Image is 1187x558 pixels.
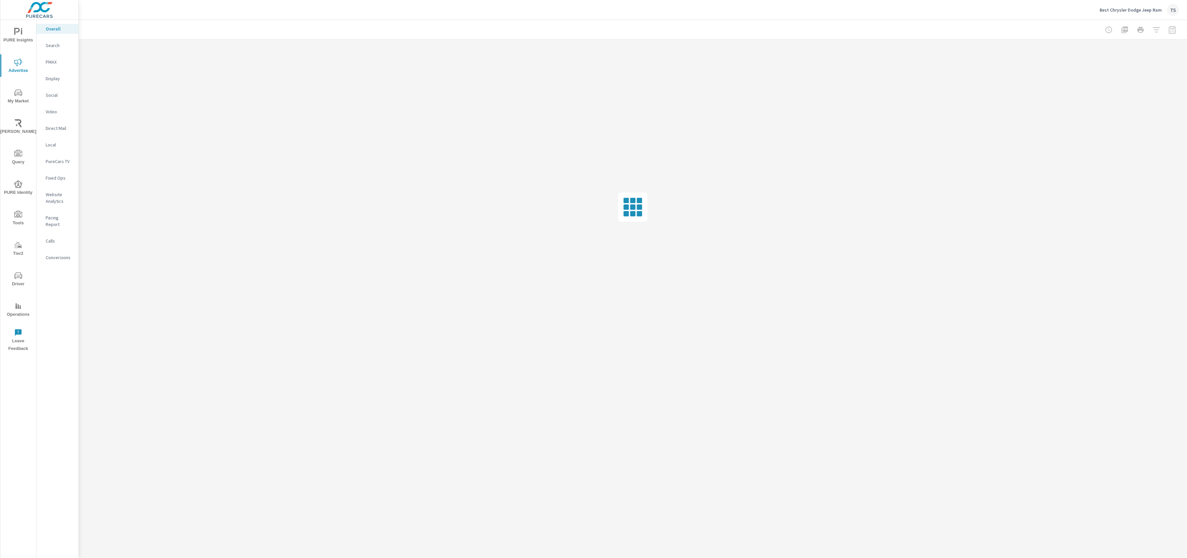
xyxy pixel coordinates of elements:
[46,254,73,261] p: Conversions
[2,150,34,166] span: Query
[46,75,73,82] p: Display
[36,40,78,50] div: Search
[36,57,78,67] div: PMAX
[46,26,73,32] p: Overall
[36,140,78,150] div: Local
[36,123,78,133] div: Direct Mail
[36,213,78,229] div: Pacing Report
[46,125,73,132] p: Direct Mail
[46,214,73,228] p: Pacing Report
[2,329,34,353] span: Leave Feedback
[2,302,34,318] span: Operations
[36,252,78,262] div: Conversions
[46,42,73,49] p: Search
[2,180,34,196] span: PURE Identity
[2,58,34,75] span: Advertise
[36,236,78,246] div: Calls
[0,20,36,355] div: nav menu
[46,175,73,181] p: Fixed Ops
[46,59,73,65] p: PMAX
[36,24,78,34] div: Overall
[46,141,73,148] p: Local
[46,108,73,115] p: Video
[1100,7,1162,13] p: Best Chrysler Dodge Jeep Ram
[1167,4,1179,16] div: TS
[36,173,78,183] div: Fixed Ops
[2,28,34,44] span: PURE Insights
[36,74,78,84] div: Display
[46,238,73,244] p: Calls
[36,156,78,166] div: PureCars TV
[36,90,78,100] div: Social
[2,119,34,136] span: [PERSON_NAME]
[2,89,34,105] span: My Market
[2,241,34,257] span: Tier2
[36,190,78,206] div: Website Analytics
[36,107,78,117] div: Video
[2,211,34,227] span: Tools
[46,191,73,204] p: Website Analytics
[2,272,34,288] span: Driver
[46,158,73,165] p: PureCars TV
[46,92,73,98] p: Social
